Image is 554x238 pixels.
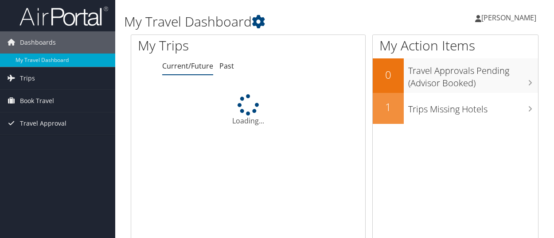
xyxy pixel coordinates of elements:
h2: 1 [373,100,404,115]
a: 0Travel Approvals Pending (Advisor Booked) [373,58,538,92]
h1: My Travel Dashboard [124,12,405,31]
img: airportal-logo.png [20,6,108,27]
div: Loading... [131,94,365,126]
h2: 0 [373,67,404,82]
h3: Travel Approvals Pending (Advisor Booked) [408,60,538,89]
a: 1Trips Missing Hotels [373,93,538,124]
h1: My Trips [138,36,261,55]
a: [PERSON_NAME] [475,4,545,31]
a: Past [219,61,234,71]
h1: My Action Items [373,36,538,55]
span: Dashboards [20,31,56,54]
span: [PERSON_NAME] [481,13,536,23]
span: Book Travel [20,90,54,112]
h3: Trips Missing Hotels [408,99,538,115]
a: Current/Future [162,61,213,71]
span: Trips [20,67,35,89]
span: Travel Approval [20,112,66,134]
